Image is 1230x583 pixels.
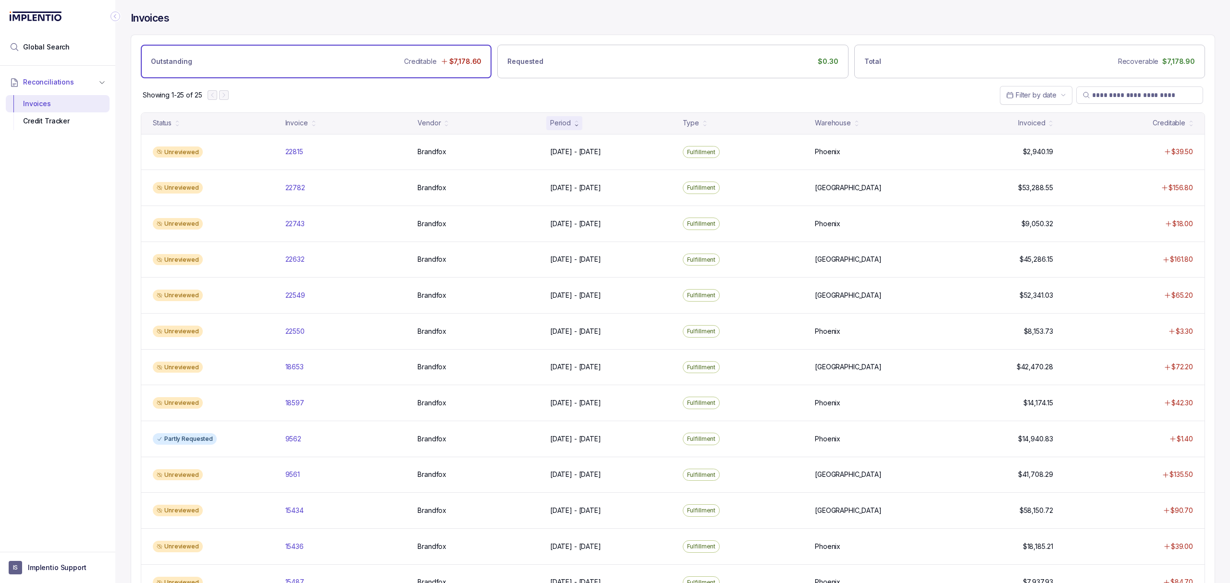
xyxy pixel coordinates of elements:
p: Fulfillment [687,363,716,372]
div: Credit Tracker [13,112,102,130]
p: $18.00 [1172,219,1193,229]
p: $58,150.72 [1020,506,1053,515]
p: $72.20 [1171,362,1193,372]
p: $65.20 [1171,291,1193,300]
p: Brandfox [418,219,446,229]
p: $53,288.55 [1018,183,1053,193]
p: Total [864,57,881,66]
search: Date Range Picker [1006,90,1057,100]
p: [DATE] - [DATE] [550,255,601,264]
p: Fulfillment [687,255,716,265]
p: 22743 [285,219,305,229]
p: Fulfillment [687,183,716,193]
p: $42.30 [1171,398,1193,408]
p: 22782 [285,183,305,193]
p: $9,050.32 [1021,219,1053,229]
p: $14,174.15 [1023,398,1053,408]
p: [GEOGRAPHIC_DATA] [815,291,882,300]
p: [DATE] - [DATE] [550,506,601,515]
div: Period [550,118,571,128]
p: Fulfillment [687,291,716,300]
p: [DATE] - [DATE] [550,470,601,479]
p: Brandfox [418,398,446,408]
div: Collapse Icon [110,11,121,22]
p: 22549 [285,291,305,300]
p: 22815 [285,147,303,157]
div: Unreviewed [153,146,203,158]
p: [DATE] - [DATE] [550,542,601,551]
p: Creditable [404,57,437,66]
p: $14,940.83 [1018,434,1053,444]
p: $41,708.29 [1018,470,1053,479]
p: $52,341.03 [1020,291,1053,300]
p: $7,178.90 [1162,57,1195,66]
div: Unreviewed [153,326,203,337]
p: Fulfillment [687,147,716,157]
div: Unreviewed [153,218,203,230]
button: Reconciliations [6,72,110,93]
p: Brandfox [418,470,446,479]
p: [GEOGRAPHIC_DATA] [815,255,882,264]
div: Unreviewed [153,397,203,409]
p: $39.00 [1171,542,1193,551]
p: Recoverable [1118,57,1158,66]
p: [DATE] - [DATE] [550,362,601,372]
p: $156.80 [1168,183,1193,193]
p: Brandfox [418,183,446,193]
p: [DATE] - [DATE] [550,327,601,336]
div: Unreviewed [153,290,203,301]
button: User initialsImplentio Support [9,561,107,574]
p: $42,470.28 [1017,362,1053,372]
span: Reconciliations [23,77,74,87]
p: [GEOGRAPHIC_DATA] [815,183,882,193]
div: Type [683,118,699,128]
p: $39.50 [1171,147,1193,157]
p: Showing 1-25 of 25 [143,90,202,100]
p: Brandfox [418,147,446,157]
p: 9562 [285,434,301,444]
p: [DATE] - [DATE] [550,183,601,193]
p: [GEOGRAPHIC_DATA] [815,362,882,372]
button: Date Range Picker [1000,86,1072,104]
p: Brandfox [418,434,446,444]
p: Brandfox [418,291,446,300]
p: Outstanding [151,57,192,66]
div: Invoices [13,95,102,112]
div: Reconciliations [6,93,110,132]
p: $0.30 [818,57,838,66]
p: 22632 [285,255,305,264]
p: Fulfillment [687,434,716,444]
span: User initials [9,561,22,574]
p: Brandfox [418,506,446,515]
p: Brandfox [418,255,446,264]
p: Phoenix [815,434,840,444]
p: $135.50 [1169,470,1193,479]
div: Remaining page entries [143,90,202,100]
div: Unreviewed [153,362,203,373]
p: [GEOGRAPHIC_DATA] [815,470,882,479]
p: Fulfillment [687,506,716,515]
p: [DATE] - [DATE] [550,398,601,408]
p: [DATE] - [DATE] [550,219,601,229]
span: Global Search [23,42,70,52]
p: $3.30 [1176,327,1193,336]
p: 9561 [285,470,300,479]
div: Unreviewed [153,182,203,194]
p: Fulfillment [687,470,716,480]
p: Fulfillment [687,398,716,408]
p: 15434 [285,506,304,515]
p: Brandfox [418,542,446,551]
div: Invoice [285,118,308,128]
p: 22550 [285,327,305,336]
p: [DATE] - [DATE] [550,147,601,157]
p: 15436 [285,542,304,551]
p: Phoenix [815,219,840,229]
p: $8,153.73 [1024,327,1053,336]
div: Unreviewed [153,541,203,552]
p: Brandfox [418,327,446,336]
p: [DATE] - [DATE] [550,434,601,444]
h4: Invoices [131,12,169,25]
p: $45,286.15 [1020,255,1053,264]
p: $7,178.60 [449,57,482,66]
div: Unreviewed [153,505,203,516]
